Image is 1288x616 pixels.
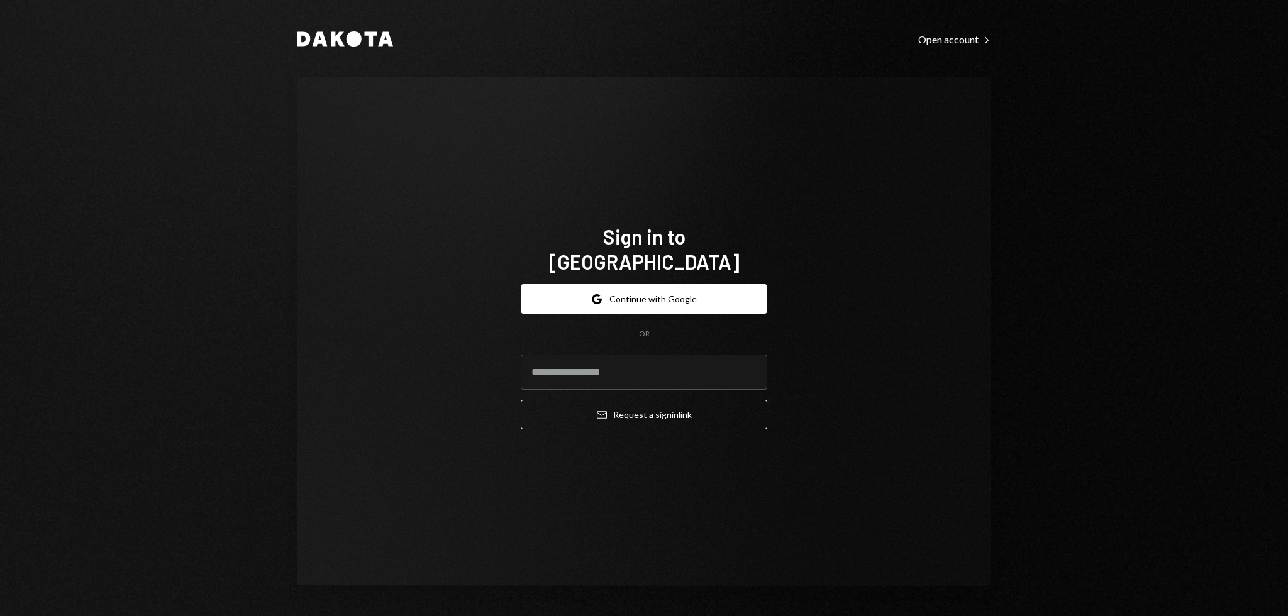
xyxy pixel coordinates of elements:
[521,400,767,429] button: Request a signinlink
[639,329,650,339] div: OR
[521,224,767,274] h1: Sign in to [GEOGRAPHIC_DATA]
[521,284,767,314] button: Continue with Google
[918,32,991,46] a: Open account
[918,33,991,46] div: Open account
